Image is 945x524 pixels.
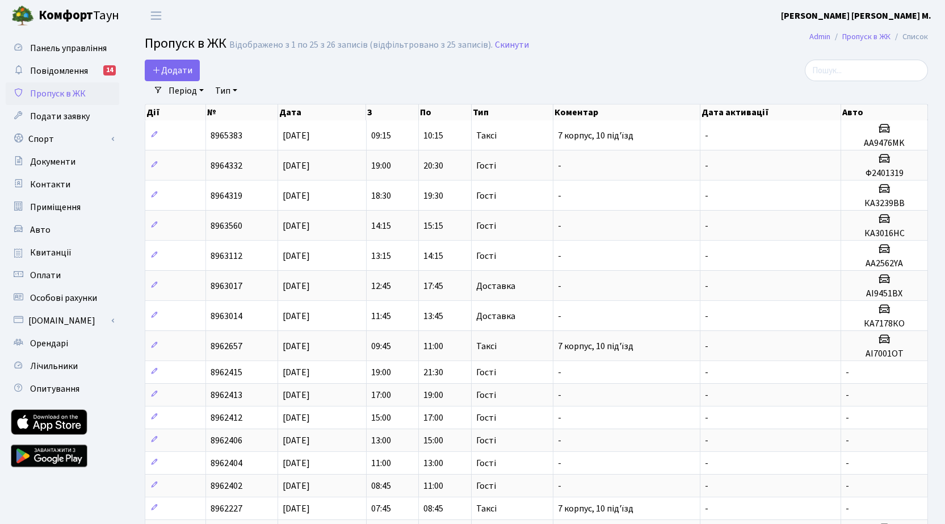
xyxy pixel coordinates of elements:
nav: breadcrumb [792,25,945,49]
span: Доставка [476,282,515,291]
span: Таксі [476,504,497,513]
span: - [705,502,708,515]
span: - [558,160,561,172]
input: Пошук... [805,60,928,81]
span: Квитанції [30,246,72,259]
span: - [705,480,708,492]
span: - [558,310,561,322]
span: - [558,366,561,379]
span: 19:00 [371,366,391,379]
span: 09:15 [371,129,391,142]
span: - [705,160,708,172]
div: Відображено з 1 по 25 з 26 записів (відфільтровано з 25 записів). [229,40,493,51]
a: Квитанції [6,241,119,264]
span: 08:45 [371,480,391,492]
span: 13:45 [423,310,443,322]
span: 8962415 [211,366,242,379]
h5: АА2562YА [846,258,923,269]
span: 13:00 [423,457,443,469]
span: Таун [39,6,119,26]
span: 8963017 [211,280,242,292]
span: [DATE] [283,502,310,515]
span: 15:15 [423,220,443,232]
a: Документи [6,150,119,173]
span: Орендарі [30,337,68,350]
span: - [705,389,708,401]
span: 7 корпус, 10 під'їзд [558,502,633,515]
span: Контакти [30,178,70,191]
span: - [558,457,561,469]
span: - [705,340,708,353]
span: 17:45 [423,280,443,292]
a: Панель управління [6,37,119,60]
h5: AI7001OT [846,349,923,359]
span: Подати заявку [30,110,90,123]
span: 8963560 [211,220,242,232]
span: - [846,412,849,424]
span: 8962413 [211,389,242,401]
span: - [558,412,561,424]
a: Авто [6,219,119,241]
span: 11:45 [371,310,391,322]
span: [DATE] [283,160,310,172]
span: Особові рахунки [30,292,97,304]
span: - [705,310,708,322]
span: Гості [476,161,496,170]
span: Додати [152,64,192,77]
span: 15:00 [423,434,443,447]
span: 12:45 [371,280,391,292]
span: Гості [476,191,496,200]
span: - [705,366,708,379]
span: Таксі [476,131,497,140]
span: [DATE] [283,389,310,401]
span: - [846,389,849,401]
span: Документи [30,156,75,168]
h5: Ф2401319 [846,168,923,179]
span: - [558,220,561,232]
span: Гості [476,459,496,468]
span: - [846,457,849,469]
span: Опитування [30,383,79,395]
h5: КА3016НС [846,228,923,239]
span: [DATE] [283,220,310,232]
span: [DATE] [283,434,310,447]
th: По [419,104,472,120]
span: 11:00 [371,457,391,469]
button: Переключити навігацію [142,6,170,25]
span: 11:00 [423,480,443,492]
span: 19:00 [371,160,391,172]
span: [DATE] [283,412,310,424]
span: 19:30 [423,190,443,202]
span: 21:30 [423,366,443,379]
span: Таксі [476,342,497,351]
span: - [846,480,849,492]
span: Гості [476,436,496,445]
span: [DATE] [283,310,310,322]
span: Гості [476,368,496,377]
th: Тип [472,104,553,120]
span: [DATE] [283,366,310,379]
a: Пропуск в ЖК [6,82,119,105]
span: [DATE] [283,480,310,492]
span: - [558,480,561,492]
a: Додати [145,60,200,81]
h5: КА3239ВВ [846,198,923,209]
span: 19:00 [423,389,443,401]
span: 8962406 [211,434,242,447]
a: [PERSON_NAME] [PERSON_NAME] М. [781,9,931,23]
span: 14:15 [371,220,391,232]
span: 09:45 [371,340,391,353]
a: Особові рахунки [6,287,119,309]
span: - [705,129,708,142]
span: Пропуск в ЖК [30,87,86,100]
span: [DATE] [283,340,310,353]
span: 17:00 [423,412,443,424]
span: 10:15 [423,129,443,142]
span: 8963014 [211,310,242,322]
span: Панель управління [30,42,107,55]
span: - [558,250,561,262]
h5: КА7178КО [846,318,923,329]
span: 13:15 [371,250,391,262]
span: Лічильники [30,360,78,372]
span: 17:00 [371,389,391,401]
